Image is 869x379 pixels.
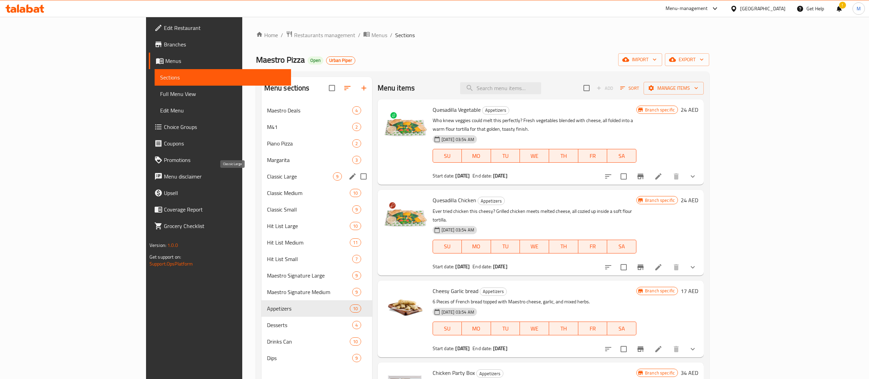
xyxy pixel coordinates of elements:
[632,341,649,357] button: Branch-specific-item
[620,84,639,92] span: Sort
[491,149,520,163] button: TU
[261,99,372,369] nav: Menu sections
[160,106,286,115] span: Edit Menu
[350,239,360,246] span: 11
[670,55,704,64] span: export
[353,289,360,295] span: 9
[610,151,634,161] span: SA
[600,259,616,275] button: sort-choices
[383,195,427,239] img: Quesadilla Chicken
[155,69,291,86] a: Sections
[352,205,361,214] div: items
[439,227,477,233] span: [DATE] 03:54 AM
[436,151,459,161] span: SU
[363,31,387,40] a: Menus
[149,135,291,152] a: Coupons
[267,321,353,329] span: Desserts
[261,119,372,135] div: M412
[462,240,491,253] button: MO
[353,272,360,279] span: 9
[155,86,291,102] a: Full Menu View
[433,344,455,353] span: Start date:
[632,259,649,275] button: Branch-specific-item
[460,82,541,94] input: search
[164,139,286,148] span: Coupons
[267,222,350,230] div: Hit List Large
[267,337,350,346] span: Drinks Can
[164,172,286,181] span: Menu disclaimer
[350,222,361,230] div: items
[642,197,678,204] span: Branch specific
[465,151,488,161] span: MO
[358,31,360,39] li: /
[491,240,520,253] button: TU
[439,309,477,315] span: [DATE] 03:54 AM
[149,218,291,234] a: Grocery Checklist
[494,241,517,251] span: TU
[261,234,372,251] div: Hit List Medium11
[267,304,350,313] span: Appetizers
[378,83,415,93] h2: Menu items
[624,55,657,64] span: import
[607,149,636,163] button: SA
[433,262,455,271] span: Start date:
[549,322,578,335] button: TH
[326,57,355,63] span: Urban Piper
[339,80,356,96] span: Sort sections
[619,83,641,94] button: Sort
[149,152,291,168] a: Promotions
[668,259,684,275] button: delete
[256,52,305,67] span: Maestro Pizza
[465,324,488,334] span: MO
[472,171,492,180] span: End date:
[261,267,372,284] div: Maestro Signature Large9
[684,259,701,275] button: show more
[455,344,470,353] b: [DATE]
[164,156,286,164] span: Promotions
[433,116,636,133] p: Who knew veggies could melt this perfectly? Fresh vegetables blended with cheese, all folded into...
[433,368,475,378] span: Chicken Party Box
[616,260,631,274] span: Select to update
[164,40,286,48] span: Branches
[578,240,608,253] button: FR
[668,341,684,357] button: delete
[610,241,634,251] span: SA
[353,355,360,361] span: 9
[167,241,178,250] span: 1.0.0
[149,201,291,218] a: Coverage Report
[267,172,333,181] span: Classic Large
[433,297,636,306] p: 6 Pieces of French bread topped with Maestro cheese, garlic, and mixed herbs.
[350,305,360,312] span: 10
[552,324,576,334] span: TH
[353,140,360,147] span: 2
[350,338,360,345] span: 10
[261,218,372,234] div: Hit List Large10
[149,252,181,261] span: Get support on:
[261,152,372,168] div: Margarita3
[594,83,616,94] span: Add item
[581,151,605,161] span: FR
[665,53,709,66] button: export
[352,139,361,148] div: items
[465,241,488,251] span: MO
[436,324,459,334] span: SU
[353,157,360,163] span: 3
[149,168,291,185] a: Menu disclaimer
[286,31,355,40] a: Restaurants management
[689,172,697,181] svg: Show Choices
[350,223,360,229] span: 10
[491,322,520,335] button: TU
[493,262,508,271] b: [DATE]
[433,207,636,224] p: Ever tried chicken this cheesy? Grilled chicken meets melted cheese, all cozied up inside a soft ...
[642,370,678,376] span: Branch specific
[353,322,360,328] span: 4
[149,20,291,36] a: Edit Restaurant
[439,136,477,143] span: [DATE] 03:54 AM
[668,168,684,185] button: delete
[149,185,291,201] a: Upsell
[383,286,427,330] img: Cheesy Garlic bread
[616,169,631,184] span: Select to update
[433,171,455,180] span: Start date:
[494,151,517,161] span: TU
